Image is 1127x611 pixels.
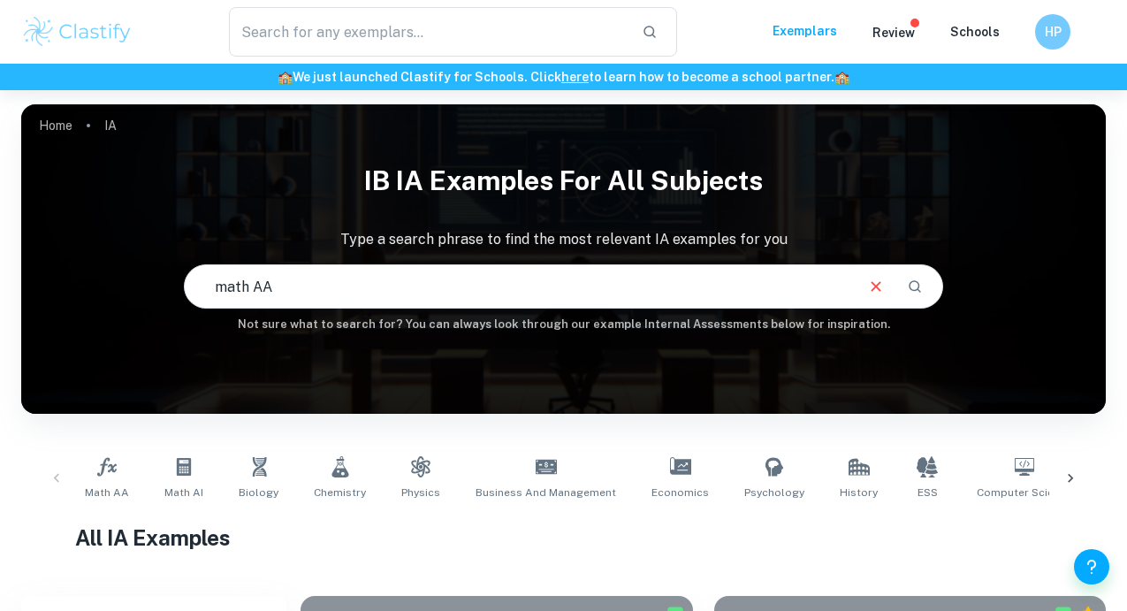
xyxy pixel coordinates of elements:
[476,485,616,500] span: Business and Management
[773,21,837,41] p: Exemplars
[859,270,893,303] button: Clear
[75,522,1051,554] h1: All IA Examples
[950,25,1000,39] a: Schools
[561,70,589,84] a: here
[229,7,627,57] input: Search for any exemplars...
[744,485,804,500] span: Psychology
[840,485,878,500] span: History
[834,70,849,84] span: 🏫
[1035,14,1070,50] button: HP
[1074,549,1109,584] button: Help and Feedback
[4,67,1123,87] h6: We just launched Clastify for Schools. Click to learn how to become a school partner.
[164,485,203,500] span: Math AI
[314,485,366,500] span: Chemistry
[21,229,1106,250] p: Type a search phrase to find the most relevant IA examples for you
[651,485,709,500] span: Economics
[39,113,72,138] a: Home
[918,485,938,500] span: ESS
[278,70,293,84] span: 🏫
[21,154,1106,208] h1: IB IA examples for all subjects
[21,316,1106,333] h6: Not sure what to search for? You can always look through our example Internal Assessments below f...
[85,485,129,500] span: Math AA
[21,14,133,50] img: Clastify logo
[239,485,278,500] span: Biology
[1043,22,1063,42] h6: HP
[872,23,915,42] p: Review
[977,485,1072,500] span: Computer Science
[900,271,930,302] button: Search
[185,262,852,311] input: E.g. player arrangements, enthalpy of combustion, analysis of a big city...
[401,485,440,500] span: Physics
[104,116,117,135] p: IA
